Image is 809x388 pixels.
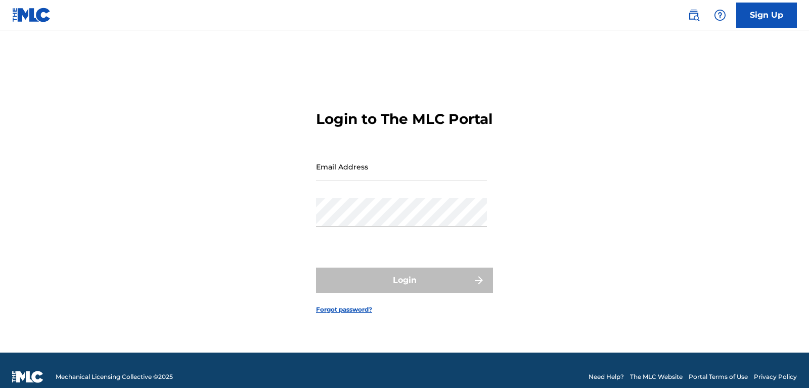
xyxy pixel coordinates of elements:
[689,372,748,381] a: Portal Terms of Use
[754,372,797,381] a: Privacy Policy
[758,339,809,388] iframe: Chat Widget
[736,3,797,28] a: Sign Up
[316,305,372,314] a: Forgot password?
[12,8,51,22] img: MLC Logo
[688,9,700,21] img: search
[12,371,43,383] img: logo
[316,110,492,128] h3: Login to The MLC Portal
[714,9,726,21] img: help
[710,5,730,25] div: Help
[630,372,683,381] a: The MLC Website
[589,372,624,381] a: Need Help?
[684,5,704,25] a: Public Search
[56,372,173,381] span: Mechanical Licensing Collective © 2025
